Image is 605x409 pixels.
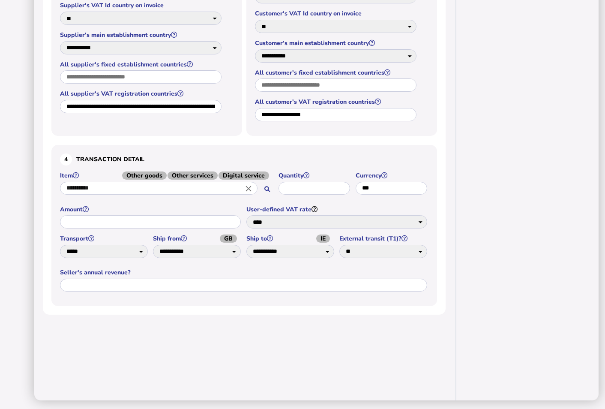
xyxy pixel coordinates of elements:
[60,171,274,180] label: Item
[339,235,428,243] label: External transit (T1)?
[60,205,242,214] label: Amount
[255,39,418,47] label: Customer's main establishment country
[153,235,242,243] label: Ship from
[60,235,149,243] label: Transport
[60,31,223,39] label: Supplier's main establishment country
[246,205,428,214] label: User-defined VAT rate
[255,9,418,18] label: Customer's VAT Id country on invoice
[60,1,223,9] label: Supplier's VAT Id country on invoice
[60,153,72,165] div: 4
[60,153,428,165] h3: Transaction detail
[60,268,428,277] label: Seller's annual revenue?
[220,235,237,243] span: GB
[316,235,330,243] span: IE
[60,60,223,69] label: All supplier's fixed establishment countries
[279,171,351,180] label: Quantity
[255,98,418,106] label: All customer's VAT registration countries
[246,235,335,243] label: Ship to
[168,171,218,180] span: Other services
[260,182,274,196] button: Search for an item by HS code or use natural language description
[219,171,269,180] span: Digital service
[51,145,437,307] section: Define the item, and answer additional questions
[122,171,167,180] span: Other goods
[255,69,418,77] label: All customer's fixed establishment countries
[60,90,223,98] label: All supplier's VAT registration countries
[244,183,253,193] i: Close
[356,171,428,180] label: Currency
